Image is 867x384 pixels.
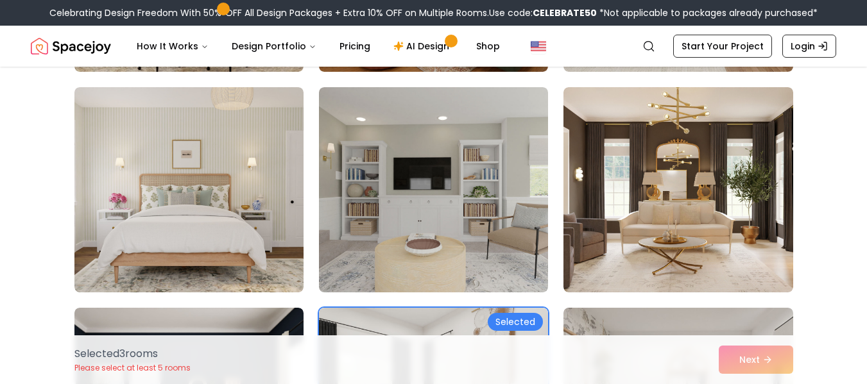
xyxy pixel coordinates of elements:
img: United States [531,38,546,54]
a: Login [782,35,836,58]
nav: Global [31,26,836,67]
nav: Main [126,33,510,59]
img: Room room-11 [319,87,548,292]
div: Selected [488,313,543,331]
img: Spacejoy Logo [31,33,111,59]
span: Use code: [489,6,597,19]
b: CELEBRATE50 [533,6,597,19]
p: Please select at least 5 rooms [74,363,191,373]
a: Start Your Project [673,35,772,58]
p: Selected 3 room s [74,346,191,362]
img: Room room-12 [563,87,793,292]
a: AI Design [383,33,463,59]
img: Room room-10 [74,87,304,292]
a: Pricing [329,33,381,59]
span: *Not applicable to packages already purchased* [597,6,818,19]
button: How It Works [126,33,219,59]
a: Shop [466,33,510,59]
button: Design Portfolio [221,33,327,59]
div: Celebrating Design Freedom With 50% OFF All Design Packages + Extra 10% OFF on Multiple Rooms. [49,6,818,19]
a: Spacejoy [31,33,111,59]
